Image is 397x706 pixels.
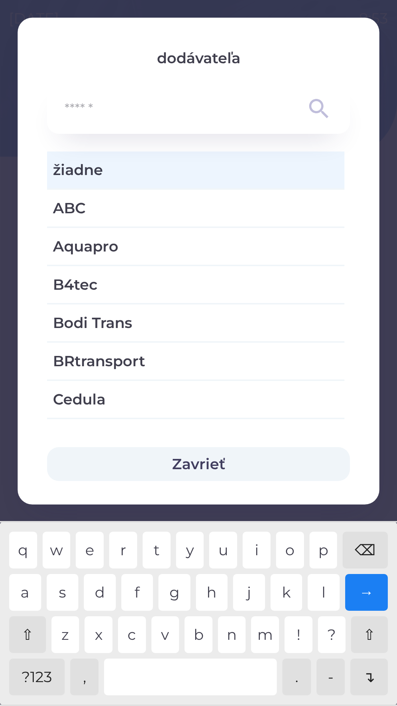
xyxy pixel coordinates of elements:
div: Chrvala [47,419,344,456]
span: Cedula [53,388,339,410]
div: Bodi Trans [47,304,344,341]
span: B4tec [53,274,339,296]
p: dodávateľa [47,47,350,69]
div: žiadne [47,151,344,188]
div: Aquapro [47,228,344,265]
span: BRtransport [53,350,339,372]
span: Aquapro [53,235,339,257]
button: Zavrieť [47,447,350,481]
div: BRtransport [47,343,344,379]
span: Bodi Trans [53,312,339,334]
span: ABC [53,197,339,219]
div: B4tec [47,266,344,303]
div: ABC [47,190,344,227]
span: žiadne [53,159,339,181]
div: Cedula [47,381,344,418]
